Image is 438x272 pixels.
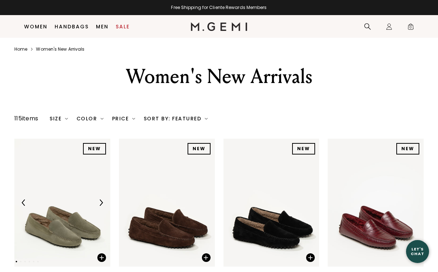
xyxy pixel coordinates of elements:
img: The Felize Shearling [223,139,319,267]
div: Women's New Arrivals [86,64,352,89]
img: Previous Arrow [20,199,27,206]
a: Women [24,24,47,29]
div: Price [112,116,135,121]
img: chevron-down.svg [132,117,135,120]
img: chevron-down.svg [101,117,103,120]
img: M.Gemi [191,22,247,31]
div: NEW [292,143,315,155]
div: NEW [188,143,211,155]
img: chevron-down.svg [205,117,208,120]
a: Women's new arrivals [36,46,84,52]
div: Sort By: Featured [144,116,208,121]
a: Home [14,46,27,52]
div: 115 items [14,114,38,123]
div: Size [50,116,68,121]
img: chevron-down.svg [65,117,68,120]
img: The Felize Shearling [119,139,215,267]
div: Let's Chat [406,247,429,256]
div: NEW [396,143,419,155]
img: The Felize Shearling [328,139,424,267]
a: Handbags [55,24,89,29]
img: Next Arrow [98,199,104,206]
div: Color [77,116,103,121]
div: NEW [83,143,106,155]
a: Men [96,24,109,29]
a: Sale [116,24,130,29]
span: 0 [407,24,414,32]
img: The Felize Shearling [14,139,110,267]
